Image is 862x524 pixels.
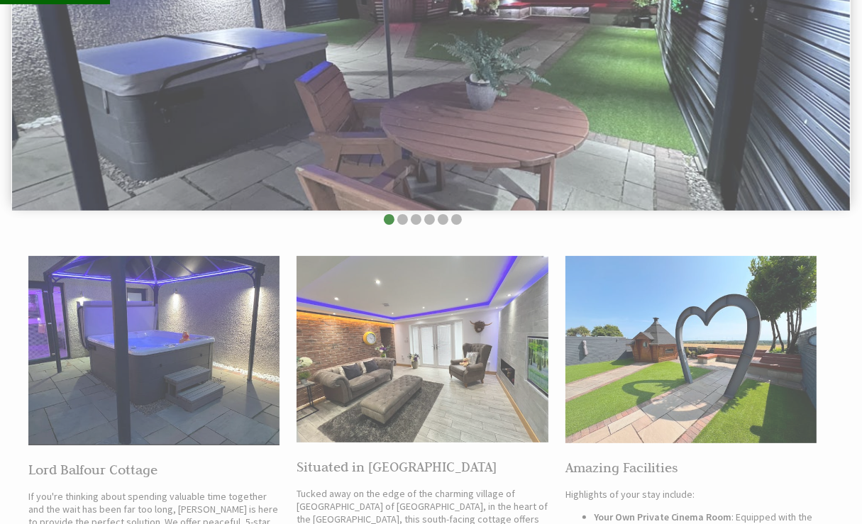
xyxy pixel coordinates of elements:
[297,458,548,475] h2: Situated in [GEOGRAPHIC_DATA]
[594,511,732,523] strong: Your Own Private Cinema Room
[28,461,280,478] h2: Lord Balfour Cottage
[565,459,817,476] h2: Amazing Facilities
[565,488,817,501] p: Highlights of your stay include:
